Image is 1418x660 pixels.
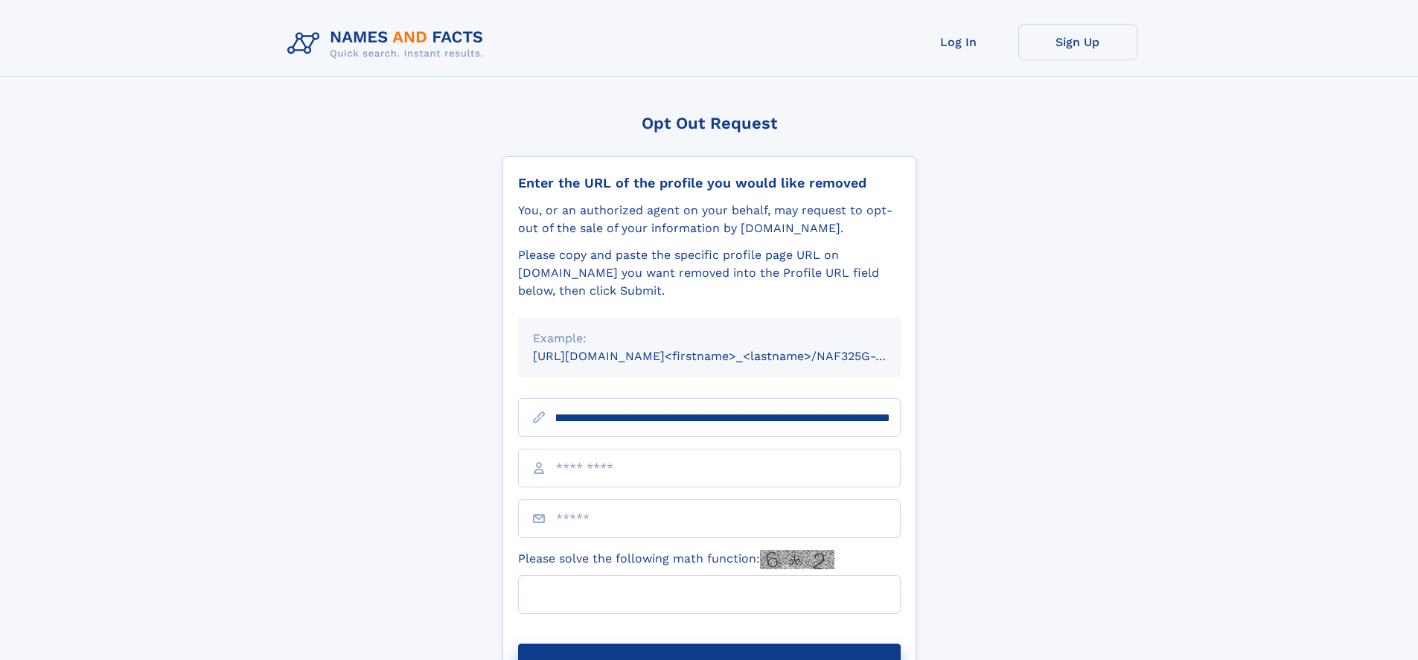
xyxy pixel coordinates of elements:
[533,349,929,363] small: [URL][DOMAIN_NAME]<firstname>_<lastname>/NAF325G-xxxxxxxx
[533,330,886,347] div: Example:
[518,550,834,569] label: Please solve the following math function:
[518,202,901,237] div: You, or an authorized agent on your behalf, may request to opt-out of the sale of your informatio...
[899,24,1018,60] a: Log In
[502,114,916,132] div: Opt Out Request
[518,246,901,300] div: Please copy and paste the specific profile page URL on [DOMAIN_NAME] you want removed into the Pr...
[518,175,901,191] div: Enter the URL of the profile you would like removed
[1018,24,1137,60] a: Sign Up
[281,24,496,64] img: Logo Names and Facts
